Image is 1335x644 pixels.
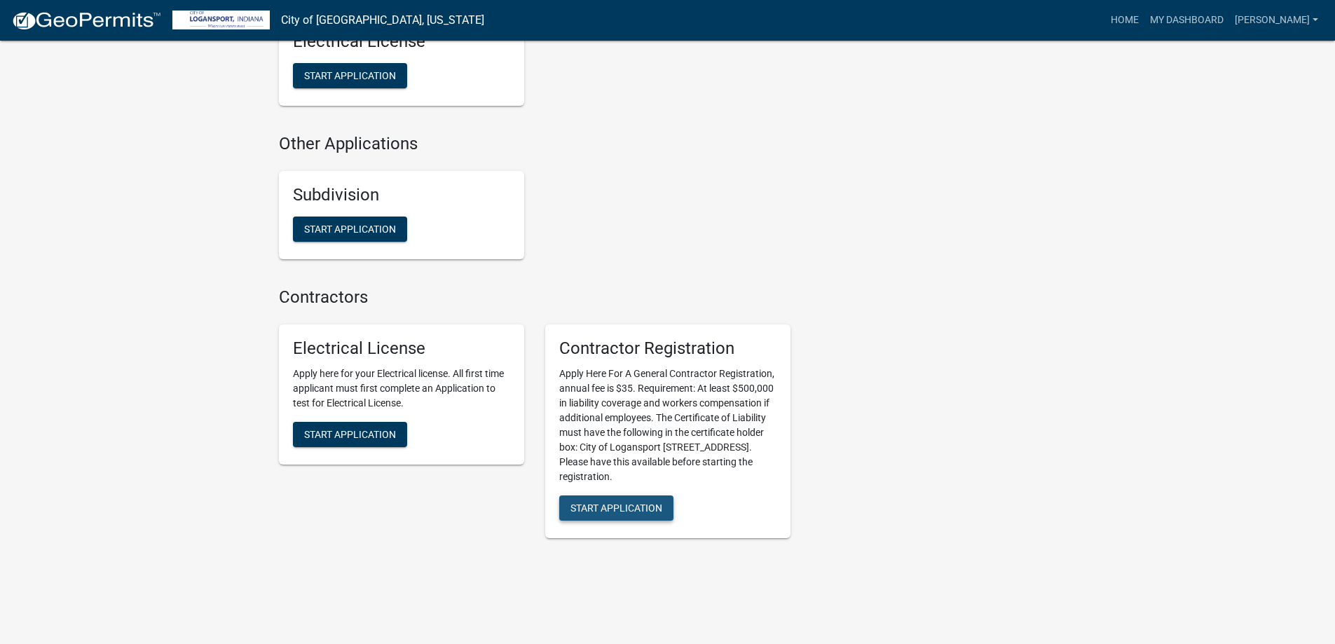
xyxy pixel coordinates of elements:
[1144,7,1229,34] a: My Dashboard
[559,495,673,521] button: Start Application
[570,502,662,514] span: Start Application
[293,63,407,88] button: Start Application
[304,70,396,81] span: Start Application
[1229,7,1324,34] a: [PERSON_NAME]
[281,8,484,32] a: City of [GEOGRAPHIC_DATA], [US_STATE]
[293,185,510,205] h5: Subdivision
[279,287,790,308] h4: Contractors
[1105,7,1144,34] a: Home
[559,338,776,359] h5: Contractor Registration
[293,217,407,242] button: Start Application
[304,223,396,234] span: Start Application
[172,11,270,29] img: City of Logansport, Indiana
[293,422,407,447] button: Start Application
[279,134,790,270] wm-workflow-list-section: Other Applications
[293,366,510,411] p: Apply here for your Electrical license. All first time applicant must first complete an Applicati...
[293,338,510,359] h5: Electrical License
[559,366,776,484] p: Apply Here For A General Contractor Registration, annual fee is $35. Requirement: At least $500,0...
[279,134,790,154] h4: Other Applications
[304,429,396,440] span: Start Application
